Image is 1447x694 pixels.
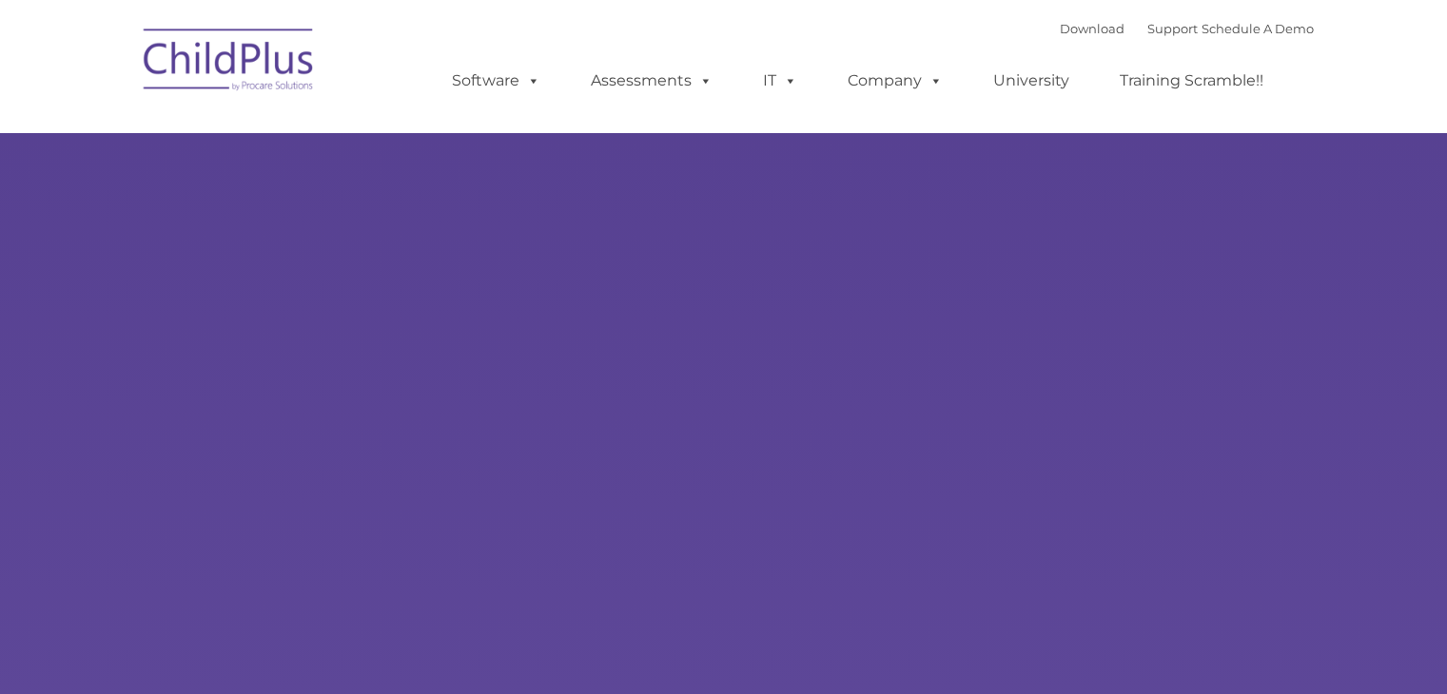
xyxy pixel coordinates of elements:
a: IT [744,62,816,100]
a: Download [1060,21,1124,36]
a: Training Scramble!! [1101,62,1282,100]
img: ChildPlus by Procare Solutions [134,15,324,110]
a: Schedule A Demo [1202,21,1314,36]
font: | [1060,21,1314,36]
a: Support [1147,21,1198,36]
a: University [974,62,1088,100]
a: Software [433,62,559,100]
a: Company [829,62,962,100]
a: Assessments [572,62,732,100]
